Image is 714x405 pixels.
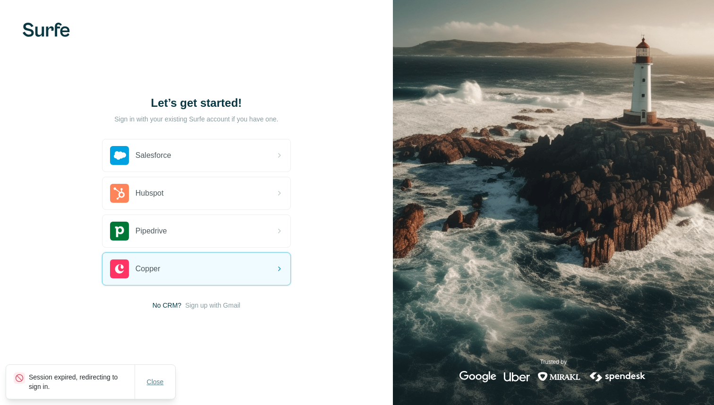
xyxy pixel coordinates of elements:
[459,371,496,382] img: google's logo
[185,301,240,310] button: Sign up with Gmail
[540,358,567,366] p: Trusted by
[136,150,171,161] span: Salesforce
[110,259,129,278] img: copper's logo
[23,23,70,37] img: Surfe's logo
[147,377,164,387] span: Close
[114,114,278,124] p: Sign in with your existing Surfe account if you have one.
[102,95,291,111] h1: Let’s get started!
[588,371,647,382] img: spendesk's logo
[136,225,167,237] span: Pipedrive
[110,184,129,203] img: hubspot's logo
[153,301,181,310] span: No CRM?
[537,371,581,382] img: mirakl's logo
[140,373,170,390] button: Close
[29,372,135,391] p: Session expired, redirecting to sign in.
[504,371,530,382] img: uber's logo
[110,146,129,165] img: salesforce's logo
[136,188,164,199] span: Hubspot
[136,263,160,275] span: Copper
[110,222,129,241] img: pipedrive's logo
